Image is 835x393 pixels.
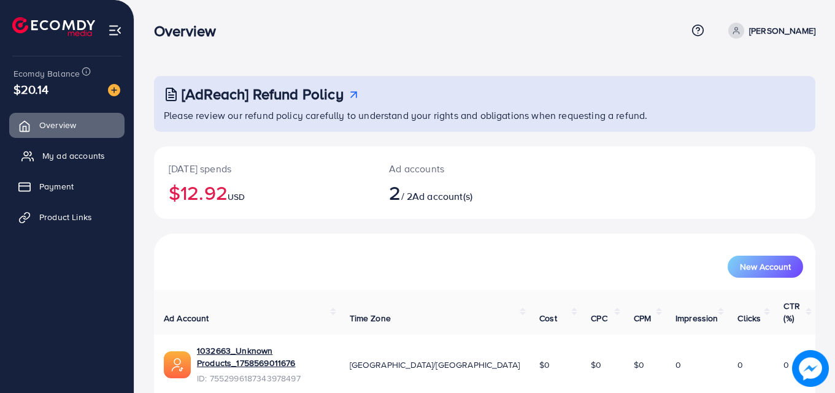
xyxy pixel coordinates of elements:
[154,22,226,40] h3: Overview
[412,189,472,203] span: Ad account(s)
[749,23,815,38] p: [PERSON_NAME]
[39,180,74,193] span: Payment
[634,312,651,324] span: CPM
[350,312,391,324] span: Time Zone
[42,150,105,162] span: My ad accounts
[13,80,48,98] span: $20.14
[108,84,120,96] img: image
[783,359,789,371] span: 0
[792,350,829,387] img: image
[39,211,92,223] span: Product Links
[108,23,122,37] img: menu
[12,17,95,36] img: logo
[164,351,191,378] img: ic-ads-acc.e4c84228.svg
[389,178,401,207] span: 2
[9,113,125,137] a: Overview
[675,359,681,371] span: 0
[539,359,550,371] span: $0
[389,181,525,204] h2: / 2
[197,345,330,370] a: 1032663_Unknown Products_1758569011676
[169,161,360,176] p: [DATE] spends
[9,205,125,229] a: Product Links
[350,359,520,371] span: [GEOGRAPHIC_DATA]/[GEOGRAPHIC_DATA]
[634,359,644,371] span: $0
[182,85,344,103] h3: [AdReach] Refund Policy
[737,359,743,371] span: 0
[197,372,330,384] span: ID: 7552996187343978497
[591,359,601,371] span: $0
[723,23,815,39] a: [PERSON_NAME]
[39,119,76,131] span: Overview
[228,191,245,203] span: USD
[169,181,360,204] h2: $12.92
[740,262,791,271] span: New Account
[675,312,718,324] span: Impression
[164,312,209,324] span: Ad Account
[9,174,125,199] a: Payment
[389,161,525,176] p: Ad accounts
[13,67,80,80] span: Ecomdy Balance
[783,300,799,324] span: CTR (%)
[164,108,808,123] p: Please review our refund policy carefully to understand your rights and obligations when requesti...
[539,312,557,324] span: Cost
[737,312,761,324] span: Clicks
[591,312,607,324] span: CPC
[9,143,125,168] a: My ad accounts
[728,256,803,278] button: New Account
